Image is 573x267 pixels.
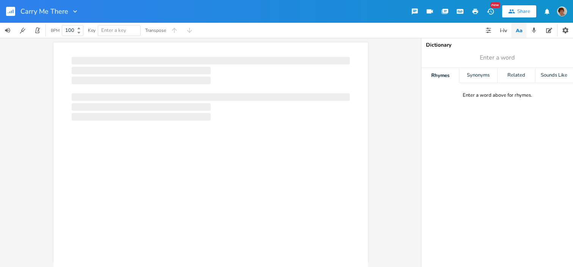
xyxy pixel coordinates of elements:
button: New [483,5,498,18]
span: Enter a word [480,53,515,62]
div: New [490,2,500,8]
div: BPM [51,28,59,33]
div: Enter a word above for rhymes. [463,92,532,99]
div: Related [498,68,535,83]
div: Synonyms [459,68,497,83]
div: Key [88,28,95,33]
img: scohenmusic [557,6,567,16]
div: Share [517,8,530,15]
div: Dictionary [426,42,568,48]
span: Enter a key [101,27,126,34]
span: Carry Me There [20,8,68,15]
button: Share [502,5,536,17]
div: Transpose [145,28,166,33]
div: Sounds Like [535,68,573,83]
div: Rhymes [421,68,459,83]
